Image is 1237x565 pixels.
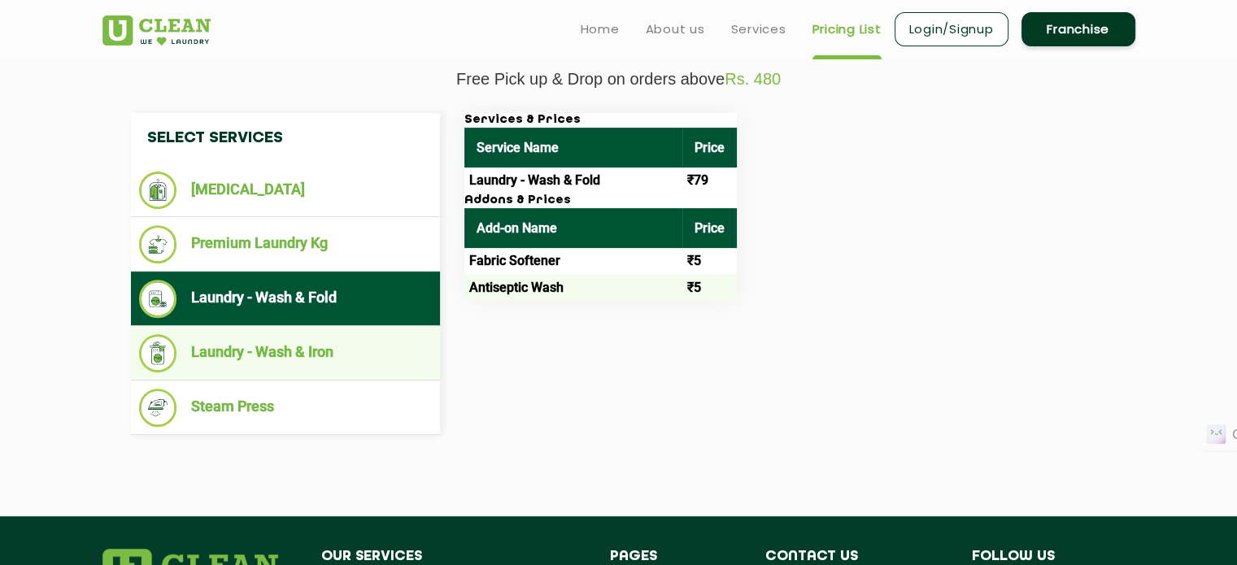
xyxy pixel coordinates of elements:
[139,172,432,209] li: [MEDICAL_DATA]
[464,248,682,274] td: Fabric Softener
[682,274,737,300] td: ₹5
[464,167,682,193] td: Laundry - Wash & Fold
[464,113,737,128] h3: Services & Prices
[646,20,705,39] a: About us
[139,389,432,427] li: Steam Press
[731,20,786,39] a: Services
[131,113,440,163] h4: Select Services
[464,128,682,167] th: Service Name
[581,20,620,39] a: Home
[139,172,177,209] img: Dry Cleaning
[139,280,432,318] li: Laundry - Wash & Fold
[139,334,177,372] img: Laundry - Wash & Iron
[1021,12,1135,46] a: Franchise
[139,334,432,372] li: Laundry - Wash & Iron
[139,225,432,263] li: Premium Laundry Kg
[139,225,177,263] img: Premium Laundry Kg
[682,248,737,274] td: ₹5
[682,167,737,193] td: ₹79
[682,128,737,167] th: Price
[682,208,737,248] th: Price
[464,208,682,248] th: Add-on Name
[895,12,1008,46] a: Login/Signup
[102,15,211,46] img: UClean Laundry and Dry Cleaning
[102,70,1135,89] p: Free Pick up & Drop on orders above
[464,193,737,208] h3: Addons & Prices
[139,389,177,427] img: Steam Press
[812,20,882,39] a: Pricing List
[139,280,177,318] img: Laundry - Wash & Fold
[464,274,682,300] td: Antiseptic Wash
[725,70,781,88] span: Rs. 480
